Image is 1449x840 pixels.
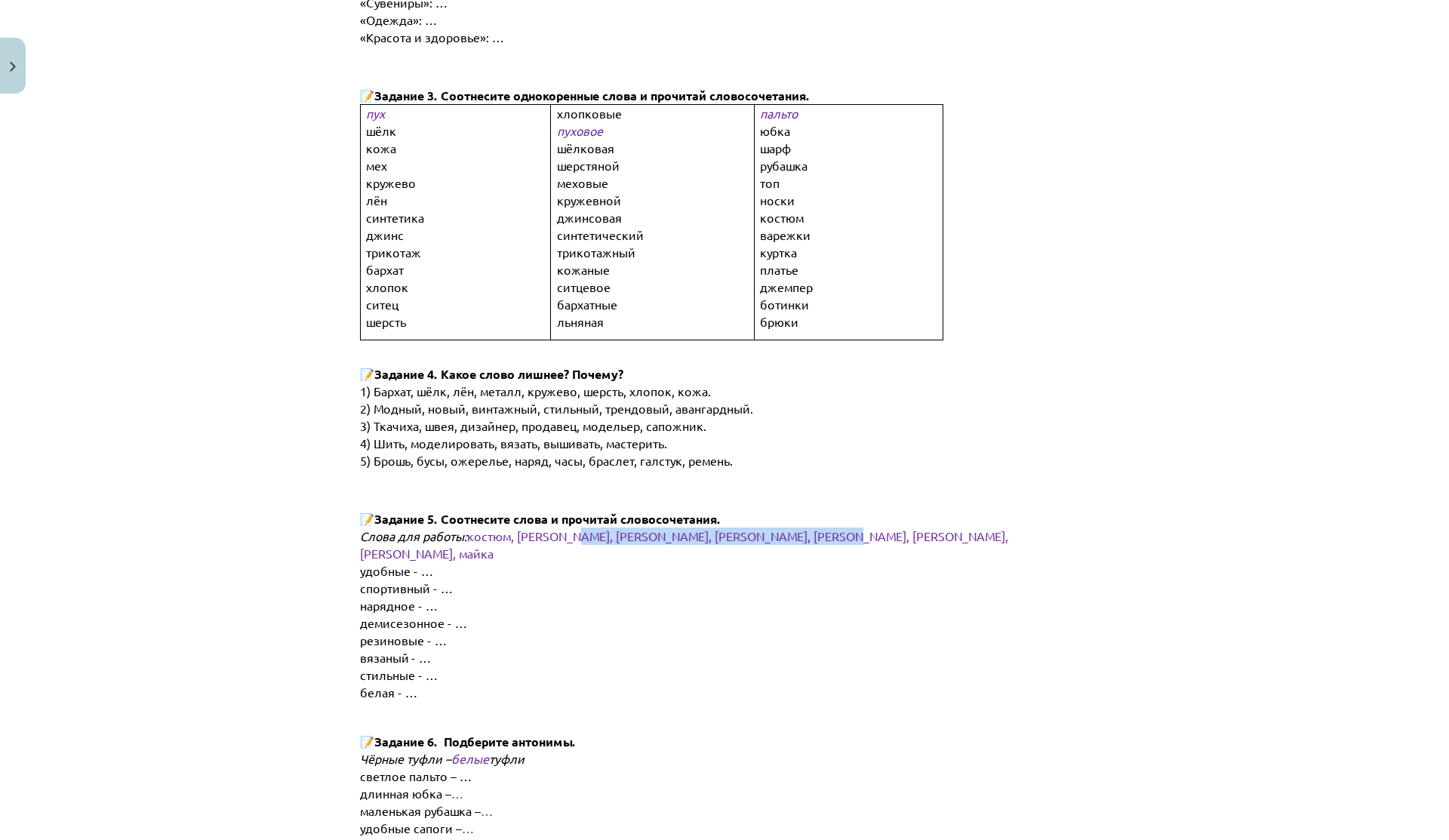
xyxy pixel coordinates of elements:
span: … [451,786,463,801]
span: 4) Шить, моделировать, вязать, вышивать, мастерить. [360,435,667,451]
span: брюки [760,314,798,329]
span: меховые [557,175,608,190]
span: носки [760,192,795,208]
span: - … [411,650,431,665]
span: удобные сапоги – [360,820,462,835]
span: Задание 4. Какое слово лишнее? Почему? [374,366,623,382]
span: джинсовая [557,210,622,225]
span: «Одежда»: … [360,12,437,27]
span: пуховое [557,123,603,138]
span: спортивный - … [360,580,453,595]
span: хлопковые [557,106,622,121]
span: синтетический [557,227,644,242]
span: … [481,803,493,818]
span: белые [451,751,489,766]
span: льняная [557,314,604,329]
span: Задание 3. Соотнесите однокоренные слова и прочитай словосочетания. [374,88,810,103]
span: 📝 [360,512,374,527]
span: варежки [760,227,811,242]
span: Задание 5. Соотнесите слова и прочитай словосочетания. [374,511,721,527]
span: резиновые - … [360,632,447,648]
span: 1) Бархат, шёлк, лён, металл, кружево, шерсть, хлопок, кожа. [360,383,711,398]
span: рубашка [760,158,808,173]
span: ситец [366,297,398,312]
span: бархатные [557,297,617,312]
span: кожаные [557,262,610,277]
span: 5) Брошь, бусы, ожерелье, наряд, часы, браслет, галстук, ремень. [360,453,733,468]
span: бархат [366,262,404,277]
span: шёлк [366,123,396,138]
span: ботинки [760,297,809,312]
img: icon-close-lesson-0947bae3869378f0d4975bcd49f059093ad1ed9edebbc8119c70593378902aed.svg [10,62,16,72]
span: вязаный [360,650,409,665]
span: топ [760,175,780,190]
span: трикотаж [366,245,421,260]
span: кожа [366,140,396,155]
span: шерстяной [557,158,620,173]
span: шарф [760,140,792,155]
span: нарядное - … [360,598,438,613]
span: пух [366,106,385,121]
span: светлое пальто – … [360,768,472,783]
span: белая - … [360,685,417,700]
span: Задание 6. Подберите антонимы. [374,734,576,749]
span: джемпер [760,279,813,294]
span: кружевной [557,192,621,208]
span: трикотажный [557,245,635,260]
span: костюм [760,210,804,225]
span: пальто [760,106,798,121]
span: шёлковая [557,140,614,155]
span: синтетика [366,210,424,225]
span: костюм, [PERSON_NAME], [PERSON_NAME], [PERSON_NAME], [PERSON_NAME], [PERSON_NAME], [PERSON_NAME],... [360,528,1011,561]
span: демисезонное - … [360,615,467,630]
span: удобные - … [360,563,433,578]
span: кружево [366,175,416,190]
span: 📝 [360,88,374,103]
span: 3) Ткачиха, швея, дизайнер, продавец, модельер, сапожник. [360,418,706,433]
span: куртка [760,245,797,260]
span: платье [760,262,798,277]
span: … [462,820,474,835]
span: 📝 [360,734,374,749]
span: маленькая рубашка – [360,803,481,818]
span: ситцевое [557,279,611,294]
span: Чёрные туфли – [360,751,451,766]
span: юбка [760,123,790,138]
span: джинс [366,227,404,242]
span: «Красота и здоровье»: … [360,29,504,45]
span: 2) Модный, новый, винтажный, стильный, трендовый, авангардный. [360,401,753,416]
span: Слова для работы: [360,528,467,543]
span: мех [366,158,387,173]
span: хлопок [366,279,408,294]
span: туфли [489,751,525,766]
span: шерсть [366,314,406,329]
span: лён [366,192,387,208]
span: 📝 [360,367,374,382]
span: стильные - … [360,667,438,682]
span: длинная юбка – [360,786,451,801]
